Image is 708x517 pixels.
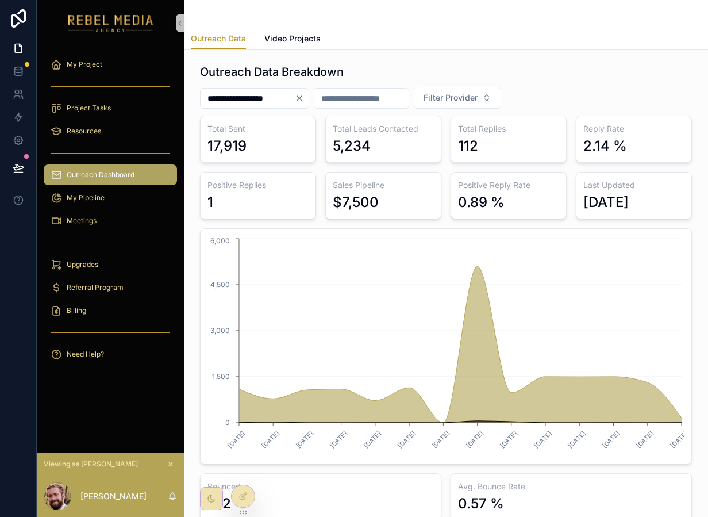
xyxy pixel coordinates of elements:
text: [DATE] [532,429,553,450]
div: [DATE] [583,193,629,212]
div: chart [207,236,684,457]
text: [DATE] [397,429,417,450]
a: My Pipeline [44,187,177,208]
span: My Project [67,60,102,69]
div: 1 [207,193,213,212]
text: [DATE] [464,429,485,450]
span: Outreach Data [191,33,246,44]
tspan: 4,500 [210,280,230,289]
text: [DATE] [362,429,383,450]
button: Select Button [414,87,501,109]
h3: Total Replies [458,123,559,135]
span: Resources [67,127,101,136]
img: App logo [68,14,153,32]
div: 2.14 % [583,137,627,155]
a: Resources [44,121,177,141]
span: Outreach Dashboard [67,170,134,179]
text: [DATE] [430,429,451,450]
h3: Total Leads Contacted [333,123,434,135]
span: Filter Provider [424,92,478,104]
span: Referral Program [67,283,124,292]
h1: Outreach Data Breakdown [200,64,344,80]
text: [DATE] [328,429,349,450]
a: Upgrades [44,254,177,275]
h3: Reply Rate [583,123,684,135]
span: Video Projects [264,33,321,44]
tspan: 6,000 [210,236,230,245]
div: 5,234 [333,137,371,155]
span: Viewing as [PERSON_NAME] [44,459,138,469]
a: Outreach Data [191,28,246,50]
div: 112 [458,137,478,155]
span: Need Help? [67,350,104,359]
text: [DATE] [668,429,689,450]
tspan: 0 [225,418,230,427]
a: Referral Program [44,277,177,298]
a: Outreach Dashboard [44,164,177,185]
text: [DATE] [567,429,587,450]
button: Clear [295,94,309,103]
a: Meetings [44,210,177,231]
h3: Positive Replies [207,179,309,191]
h3: Sales Pipeline [333,179,434,191]
p: [PERSON_NAME] [80,491,147,502]
span: My Pipeline [67,193,105,202]
div: scrollable content [37,46,184,380]
a: My Project [44,54,177,75]
h3: Avg. Bounce Rate [458,481,684,492]
span: Billing [67,306,86,315]
div: $7,500 [333,193,379,212]
a: Billing [44,300,177,321]
h3: Positive Reply Rate [458,179,559,191]
a: Need Help? [44,344,177,365]
h3: Last Updated [583,179,684,191]
text: [DATE] [634,429,655,450]
text: [DATE] [294,429,315,450]
span: Upgrades [67,260,98,269]
a: Video Projects [264,28,321,51]
span: Project Tasks [67,104,111,113]
div: 0.57 % [458,495,504,513]
tspan: 3,000 [210,326,230,335]
text: [DATE] [498,429,519,450]
tspan: 1,500 [212,372,230,381]
div: 0.89 % [458,193,505,212]
text: [DATE] [226,429,247,450]
span: Meetings [67,216,97,225]
h3: Total Sent [207,123,309,135]
div: 17,919 [207,137,247,155]
text: [DATE] [601,429,621,450]
text: [DATE] [260,429,281,450]
h3: Bounced [207,481,434,492]
a: Project Tasks [44,98,177,118]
